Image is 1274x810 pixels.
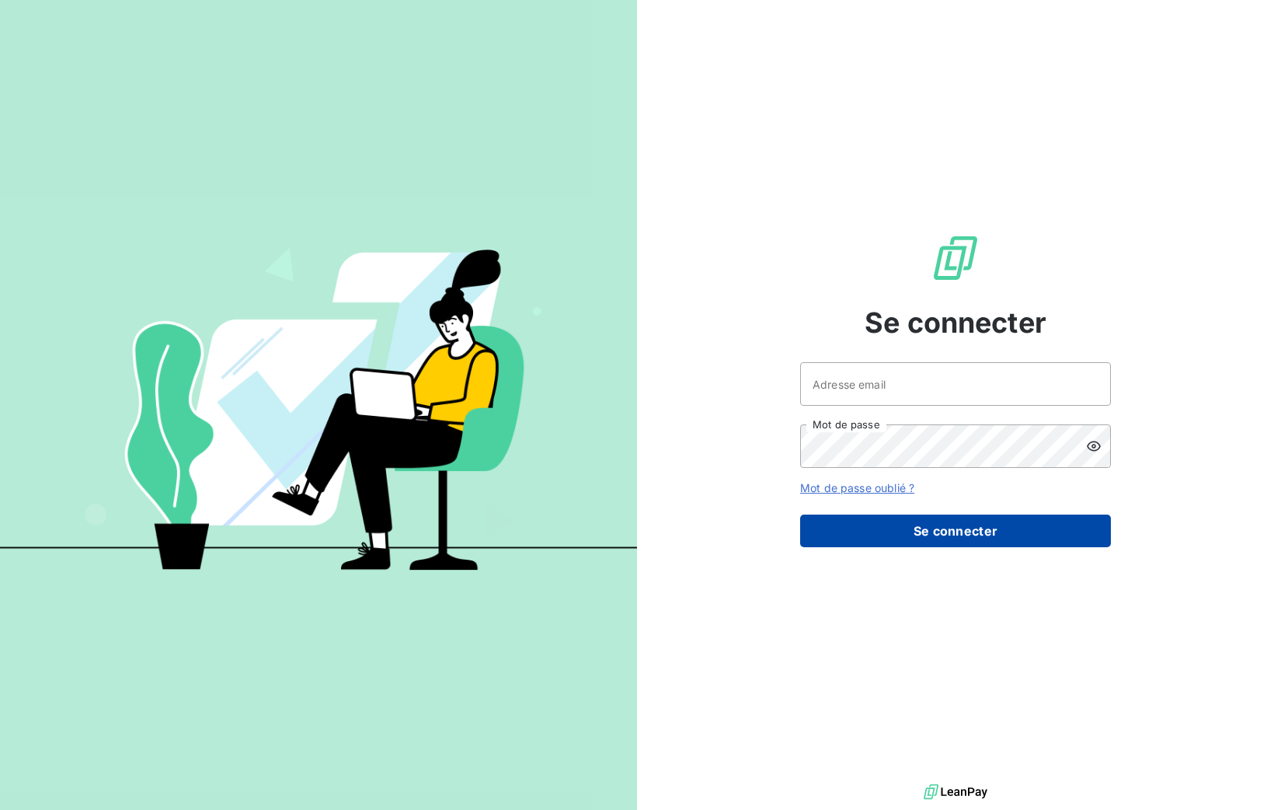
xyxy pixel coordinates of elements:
img: logo [924,780,987,804]
input: placeholder [800,362,1111,406]
button: Se connecter [800,515,1111,547]
a: Mot de passe oublié ? [800,481,914,494]
span: Se connecter [865,302,1046,344]
img: Logo LeanPay [931,233,980,283]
